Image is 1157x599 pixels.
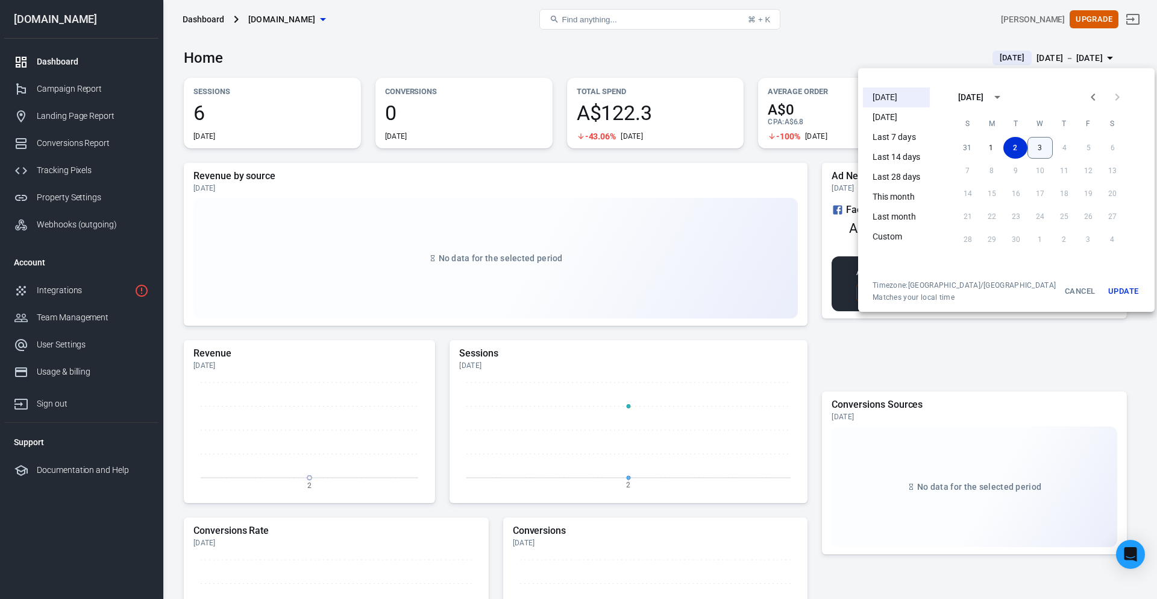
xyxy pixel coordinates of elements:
[873,280,1056,290] div: Timezone: [GEOGRAPHIC_DATA]/[GEOGRAPHIC_DATA]
[863,227,930,247] li: Custom
[863,207,930,227] li: Last month
[955,137,979,159] button: 31
[1003,137,1027,159] button: 2
[1081,85,1105,109] button: Previous month
[863,147,930,167] li: Last 14 days
[863,187,930,207] li: This month
[1104,280,1143,302] button: Update
[979,137,1003,159] button: 1
[1005,112,1027,136] span: Tuesday
[1102,112,1123,136] span: Saturday
[863,127,930,147] li: Last 7 days
[873,293,1056,302] span: Matches your local time
[863,107,930,127] li: [DATE]
[981,112,1003,136] span: Monday
[1116,540,1145,569] div: Open Intercom Messenger
[1053,112,1075,136] span: Thursday
[863,87,930,107] li: [DATE]
[1029,112,1051,136] span: Wednesday
[958,91,983,104] div: [DATE]
[1077,112,1099,136] span: Friday
[987,87,1008,107] button: calendar view is open, switch to year view
[1061,280,1099,302] button: Cancel
[1027,137,1053,159] button: 3
[863,167,930,187] li: Last 28 days
[957,112,979,136] span: Sunday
